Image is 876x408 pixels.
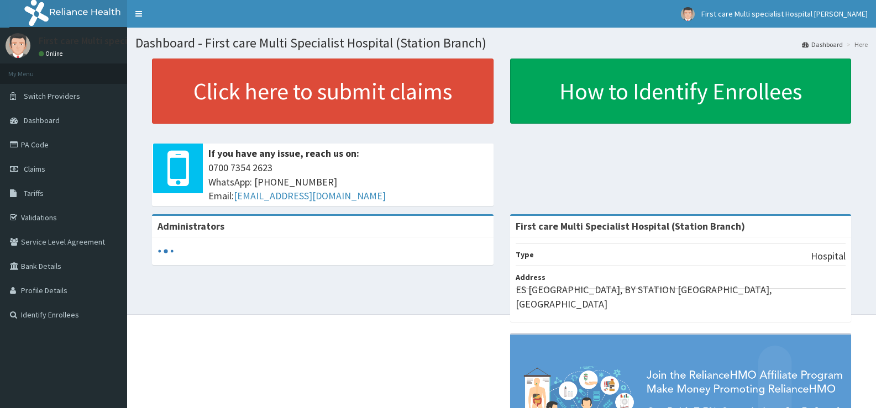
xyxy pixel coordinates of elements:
p: First care Multi specialist Hospital [PERSON_NAME] [39,36,259,46]
span: Switch Providers [24,91,80,101]
a: Dashboard [802,40,843,49]
svg: audio-loading [158,243,174,259]
span: Claims [24,164,45,174]
b: If you have any issue, reach us on: [208,147,359,160]
a: Click here to submit claims [152,59,494,124]
img: User Image [6,33,30,58]
p: Hospital [811,249,846,263]
b: Type [516,250,534,259]
h1: Dashboard - First care Multi Specialist Hospital (Station Branch) [135,36,868,50]
a: [EMAIL_ADDRESS][DOMAIN_NAME] [234,189,386,202]
b: Address [516,272,545,282]
img: User Image [681,7,695,21]
a: How to Identify Enrollees [510,59,852,124]
span: First care Multi specialist Hospital [PERSON_NAME] [701,9,868,19]
span: 0700 7354 2623 WhatsApp: [PHONE_NUMBER] Email: [208,161,488,203]
strong: First care Multi Specialist Hospital (Station Branch) [516,220,745,232]
b: Administrators [158,220,224,232]
span: Tariffs [24,188,44,198]
li: Here [844,40,868,49]
a: Online [39,50,65,57]
span: Dashboard [24,115,60,125]
p: ES [GEOGRAPHIC_DATA], BY STATION [GEOGRAPHIC_DATA], [GEOGRAPHIC_DATA] [516,283,846,311]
